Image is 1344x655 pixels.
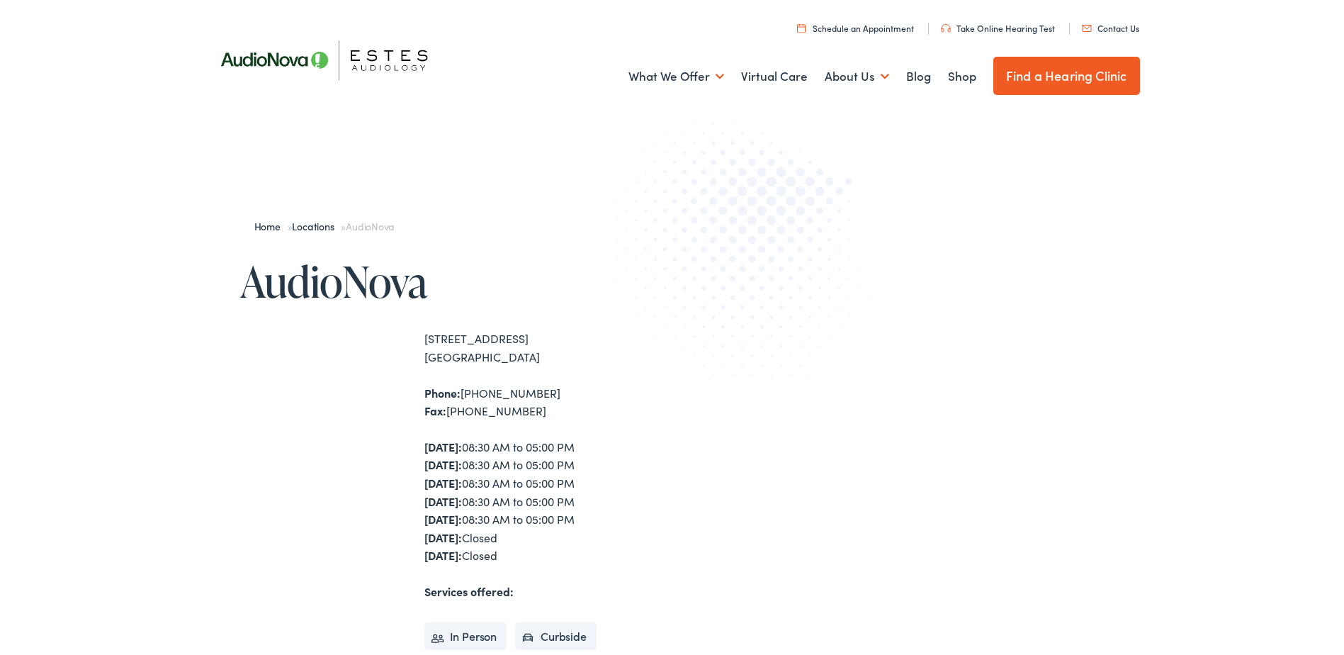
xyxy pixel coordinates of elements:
strong: [DATE]: [424,511,462,527]
span: AudioNova [346,219,394,233]
span: » » [254,219,395,233]
li: In Person [424,622,507,651]
strong: [DATE]: [424,493,462,509]
img: utility icon [797,23,806,33]
strong: [DATE]: [424,530,462,545]
a: Schedule an Appointment [797,22,914,34]
strong: [DATE]: [424,457,462,472]
strong: Phone: [424,385,461,401]
a: Blog [906,50,931,103]
div: [STREET_ADDRESS] [GEOGRAPHIC_DATA] [424,330,672,366]
h1: AudioNova [240,258,672,305]
a: About Us [825,50,889,103]
img: utility icon [1082,25,1092,32]
div: 08:30 AM to 05:00 PM 08:30 AM to 05:00 PM 08:30 AM to 05:00 PM 08:30 AM to 05:00 PM 08:30 AM to 0... [424,438,672,565]
a: Contact Us [1082,22,1139,34]
a: Home [254,219,288,233]
strong: Services offered: [424,583,514,599]
li: Curbside [515,622,597,651]
strong: [DATE]: [424,475,462,491]
strong: [DATE]: [424,439,462,454]
a: Find a Hearing Clinic [993,57,1140,95]
strong: Fax: [424,403,446,418]
img: utility icon [941,24,951,33]
a: What We Offer [628,50,724,103]
a: Virtual Care [741,50,808,103]
strong: [DATE]: [424,547,462,563]
a: Shop [948,50,976,103]
a: Locations [292,219,341,233]
a: Take Online Hearing Test [941,22,1055,34]
div: [PHONE_NUMBER] [PHONE_NUMBER] [424,384,672,420]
